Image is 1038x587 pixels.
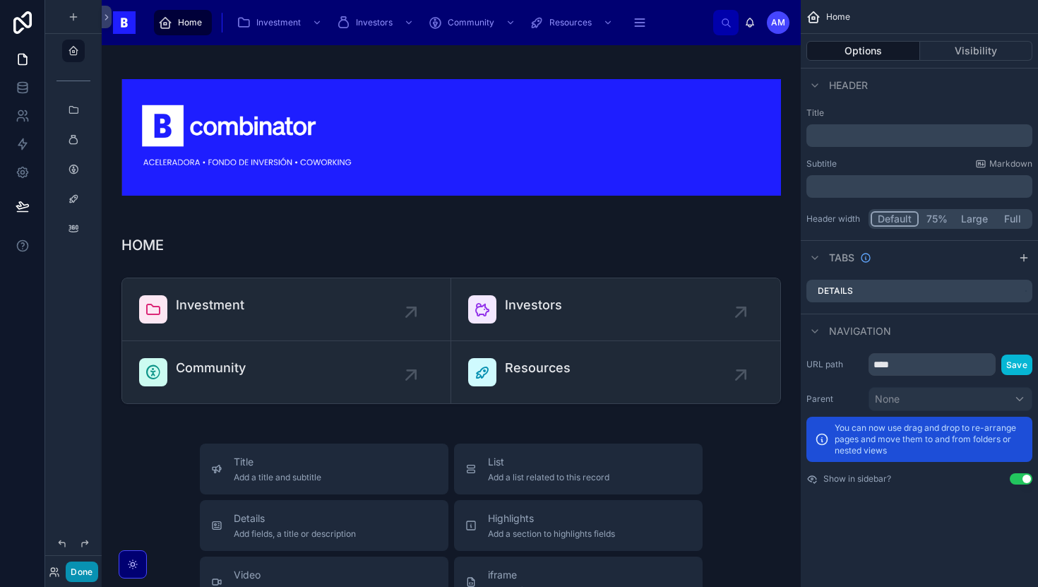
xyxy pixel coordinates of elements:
span: Home [826,11,850,23]
span: Tabs [829,251,854,265]
button: Options [806,41,920,61]
span: Add a list related to this record [488,472,609,483]
label: Details [818,285,853,297]
button: Large [955,211,994,227]
span: Markdown [989,158,1032,170]
button: Full [994,211,1030,227]
span: iframe [488,568,573,582]
span: Home [178,17,202,28]
a: Investors [332,10,421,35]
label: Show in sidebar? [823,473,891,485]
button: Save [1001,355,1032,375]
button: 75% [919,211,955,227]
span: Community [448,17,494,28]
span: Navigation [829,324,891,338]
button: ListAdd a list related to this record [454,444,703,494]
span: Details [234,511,356,526]
a: Community [424,10,523,35]
button: None [869,387,1032,411]
span: None [875,392,900,406]
span: Add a title and subtitle [234,472,321,483]
span: List [488,455,609,469]
span: AM [771,17,785,28]
span: Add a section to highlights fields [488,528,615,540]
div: scrollable content [806,124,1032,147]
div: scrollable content [806,175,1032,198]
img: App logo [113,11,136,34]
span: Resources [549,17,592,28]
span: Highlights [488,511,615,526]
a: Resources [525,10,620,35]
div: scrollable content [147,7,713,38]
label: Header width [806,213,863,225]
button: TitleAdd a title and subtitle [200,444,448,494]
p: You can now use drag and drop to re-arrange pages and move them to and from folders or nested views [835,422,1024,456]
a: Home [154,10,212,35]
button: DetailsAdd fields, a title or description [200,500,448,551]
label: URL path [806,359,863,370]
button: Visibility [920,41,1033,61]
span: Title [234,455,321,469]
label: Parent [806,393,863,405]
span: Add fields, a title or description [234,528,356,540]
button: Done [66,562,97,582]
label: Title [806,107,1032,119]
a: Investment [232,10,329,35]
a: Markdown [975,158,1032,170]
button: Default [871,211,919,227]
label: Subtitle [806,158,837,170]
span: Video [234,568,315,582]
span: Investment [256,17,301,28]
span: Header [829,78,868,93]
span: Investors [356,17,393,28]
button: HighlightsAdd a section to highlights fields [454,500,703,551]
